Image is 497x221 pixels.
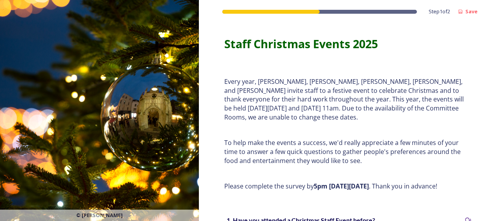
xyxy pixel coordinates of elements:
p: Every year, [PERSON_NAME], [PERSON_NAME], [PERSON_NAME], [PERSON_NAME], and [PERSON_NAME] invite ... [224,77,472,122]
strong: Staff Christmas Events 2025 [224,36,378,51]
strong: 5pm [DATE][DATE] [314,182,369,190]
p: Please complete the survey by . Thank you in advance! [224,182,472,191]
span: Step 1 of 2 [429,8,450,15]
p: To help make the events a success, we'd really appreciate a few minutes of your time to answer a ... [224,138,472,165]
span: © [PERSON_NAME] [76,212,123,219]
strong: Save [465,8,477,15]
